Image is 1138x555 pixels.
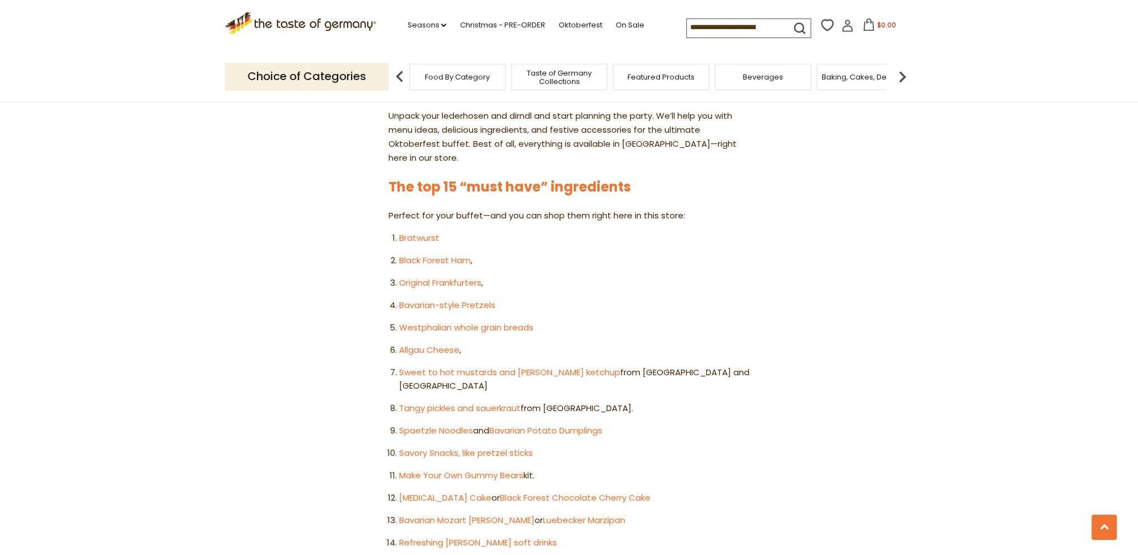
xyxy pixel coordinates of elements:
img: next arrow [891,66,914,88]
li: or [399,491,750,505]
a: Allgau Cheese [399,344,460,356]
a: [MEDICAL_DATA] Cake [399,492,491,503]
li: or [399,514,750,528]
a: Luebecker Marzipan [543,514,625,526]
p: Perfect for your buffet—and you can shop them right here in this store: [388,209,750,223]
a: Baking, Cakes, Desserts [822,73,908,81]
li: , [399,343,750,357]
a: Original Frankfurters [399,277,481,288]
a: Featured Products [627,73,695,81]
a: Sweet to hot mustards and [PERSON_NAME] ketchup [399,366,620,378]
a: Beverages [743,73,783,81]
a: Bavarian Potato Dumplings [489,425,602,436]
li: and [399,424,750,438]
a: Taste of Germany Collections [514,69,604,86]
a: Bratwurst [399,232,439,244]
a: Oktoberfest [558,19,602,31]
li: from [GEOGRAPHIC_DATA] and [GEOGRAPHIC_DATA] [399,366,750,394]
a: Savory Snacks, like pretzel sticks [399,447,533,459]
a: On Sale [615,19,644,31]
a: Christmas - PRE-ORDER [460,19,545,31]
a: Black Forest Chocolate Cherry Cake [500,492,650,503]
li: from [GEOGRAPHIC_DATA]. [399,402,750,416]
span: $0.00 [877,20,896,30]
a: Make Your Own Gummy Bears [399,469,523,481]
a: The top 15 “must have” ingredients [388,178,631,196]
a: Food By Category [425,73,490,81]
a: Refreshing [PERSON_NAME] soft drinks [399,537,557,548]
p: Unpack your lederhosen and dirndl and start planning the party. We’ll help you with menu ideas, d... [388,109,750,165]
a: Bavarian Mozart [PERSON_NAME] [399,514,535,526]
a: Spaetzle Noodles [399,425,473,436]
a: Black Forest Ham [399,254,471,266]
a: Seasons [407,19,446,31]
a: Westphalian whole grain breads [399,321,533,333]
img: previous arrow [388,66,411,88]
a: Tangy pickles and sauerkraut [399,402,521,414]
li: , [399,276,750,290]
button: $0.00 [856,18,903,35]
p: Choice of Categories [225,63,388,90]
li: kit. [399,469,750,483]
li: , [399,254,750,268]
a: Bavarian-style Pretzels [399,299,495,311]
